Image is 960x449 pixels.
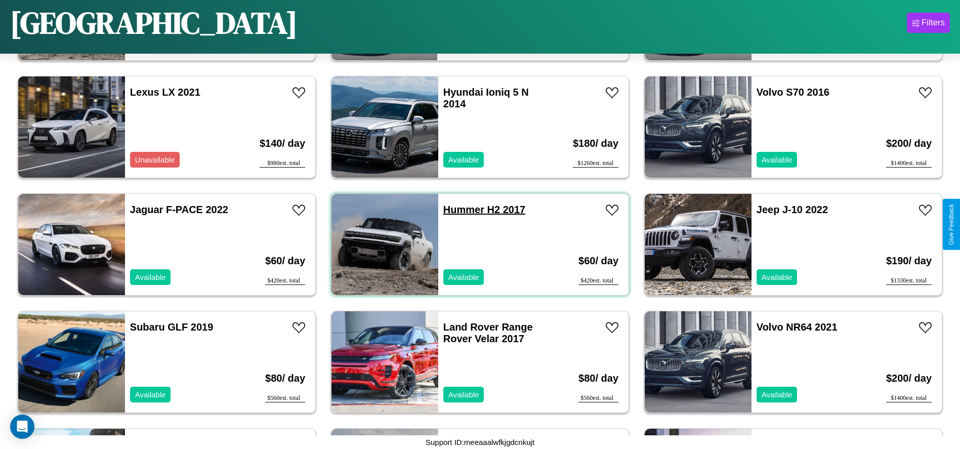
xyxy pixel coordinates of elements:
div: $ 420 est. total [265,277,305,285]
div: Filters [922,18,945,28]
h3: $ 200 / day [886,362,932,394]
p: Available [762,153,792,167]
p: Available [448,153,479,167]
p: Available [762,270,792,284]
div: Open Intercom Messenger [10,415,34,439]
div: $ 420 est. total [578,277,618,285]
a: Volvo NR64 2021 [757,321,838,333]
a: Land Rover Range Rover Velar 2017 [443,321,533,344]
p: Unavailable [135,153,175,167]
div: $ 980 est. total [260,159,305,168]
a: Lexus LX 2021 [130,87,200,98]
button: Filters [907,13,950,33]
a: Hyundai Ioniq 5 N 2014 [443,87,529,109]
h3: $ 140 / day [260,128,305,159]
h3: $ 80 / day [265,362,305,394]
p: Support ID: meeaaalwfkjgdcnkujt [426,435,534,449]
div: Give Feedback [948,204,955,245]
a: Volvo S70 2016 [757,87,829,98]
p: Available [135,270,166,284]
h3: $ 180 / day [573,128,618,159]
a: Subaru GLF 2019 [130,321,214,333]
p: Available [135,388,166,401]
a: Jaguar F-PACE 2022 [130,204,228,215]
h3: $ 190 / day [886,245,932,277]
div: $ 1400 est. total [886,159,932,168]
p: Available [762,388,792,401]
h3: $ 60 / day [265,245,305,277]
h3: $ 80 / day [578,362,618,394]
p: Available [448,270,479,284]
a: Hummer H2 2017 [443,204,525,215]
div: $ 1260 est. total [573,159,618,168]
h3: $ 200 / day [886,128,932,159]
h3: $ 60 / day [578,245,618,277]
div: $ 560 est. total [578,394,618,402]
p: Available [448,388,479,401]
div: $ 1330 est. total [886,277,932,285]
div: $ 1400 est. total [886,394,932,402]
h1: [GEOGRAPHIC_DATA] [10,2,298,44]
a: Jeep J-10 2022 [757,204,828,215]
div: $ 560 est. total [265,394,305,402]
